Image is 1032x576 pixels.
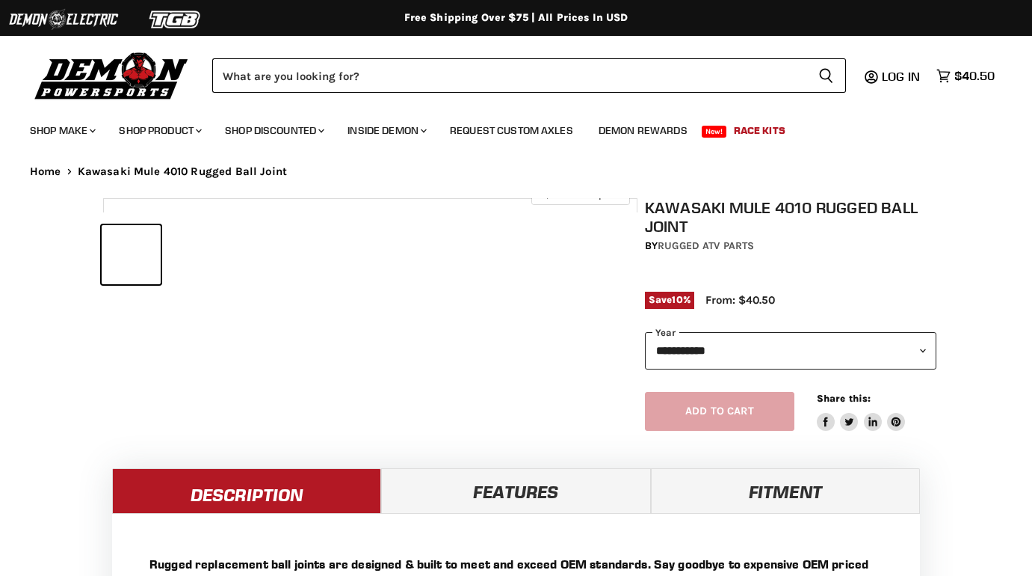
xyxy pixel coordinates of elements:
span: 10 [672,294,682,305]
a: Home [30,165,61,178]
img: Demon Electric Logo 2 [7,5,120,34]
aside: Share this: [817,392,906,432]
span: From: $40.50 [705,293,775,307]
a: Inside Demon [336,115,436,146]
img: Demon Powersports [30,49,194,102]
a: Shop Product [108,115,211,146]
ul: Main menu [19,109,991,146]
a: $40.50 [929,65,1002,87]
a: Race Kits [723,115,797,146]
h1: Kawasaki Mule 4010 Rugged Ball Joint [645,198,936,236]
button: IMAGE thumbnail [102,225,161,284]
input: Search [212,58,806,93]
span: $40.50 [954,69,995,83]
img: TGB Logo 2 [120,5,232,34]
span: Share this: [817,393,871,404]
a: Features [381,468,650,513]
select: year [645,332,936,369]
span: Click to expand [539,189,622,200]
a: Demon Rewards [587,115,699,146]
a: Shop Make [19,115,105,146]
a: Log in [875,70,929,83]
form: Product [212,58,846,93]
a: Fitment [651,468,920,513]
span: Log in [882,69,920,84]
div: by [645,238,936,254]
span: New! [702,126,727,138]
a: Rugged ATV Parts [658,239,754,252]
a: Shop Discounted [214,115,333,146]
button: Search [806,58,846,93]
span: Kawasaki Mule 4010 Rugged Ball Joint [78,165,287,178]
a: Request Custom Axles [439,115,584,146]
span: Save % [645,292,694,308]
a: Description [112,468,381,513]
